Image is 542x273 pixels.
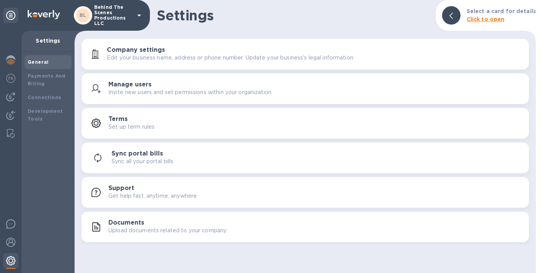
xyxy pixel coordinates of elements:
[28,108,63,122] b: Development Tools
[28,94,61,100] b: Connections
[81,73,529,104] button: Manage usersInvite new users and set permissions within your organization.
[28,59,49,65] b: General
[80,12,86,18] b: BL
[467,16,505,22] b: Click to open
[111,150,163,157] h3: Sync portal bills
[94,5,133,26] p: Behind The Scenes Productions LLC
[108,81,151,88] h3: Manage users
[81,142,529,173] button: Sync portal billsSync all your portal bills
[28,37,68,45] p: Settings
[108,88,273,96] p: Invite new users and set permissions within your organization.
[467,8,536,14] b: Select a card for details
[107,54,354,62] p: Edit your business name, address or phone number. Update your business's legal information.
[108,116,128,123] h3: Terms
[81,39,529,69] button: Company settingsEdit your business name, address or phone number. Update your business's legal in...
[108,219,144,227] h3: Documents
[111,157,173,165] p: Sync all your portal bills
[107,46,165,54] h3: Company settings
[108,227,227,235] p: Upload documents related to your company.
[108,123,155,131] p: Set up term rules
[81,177,529,208] button: SupportGet help fast, anytime, anywhere
[81,212,529,242] button: DocumentsUpload documents related to your company.
[108,185,134,192] h3: Support
[28,73,66,86] b: Payments And Billing
[3,8,18,23] div: Unpin categories
[108,192,197,200] p: Get help fast, anytime, anywhere
[6,74,15,83] img: Foreign exchange
[81,108,529,139] button: TermsSet up term rules
[28,10,60,19] img: Logo
[157,7,430,23] h1: Settings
